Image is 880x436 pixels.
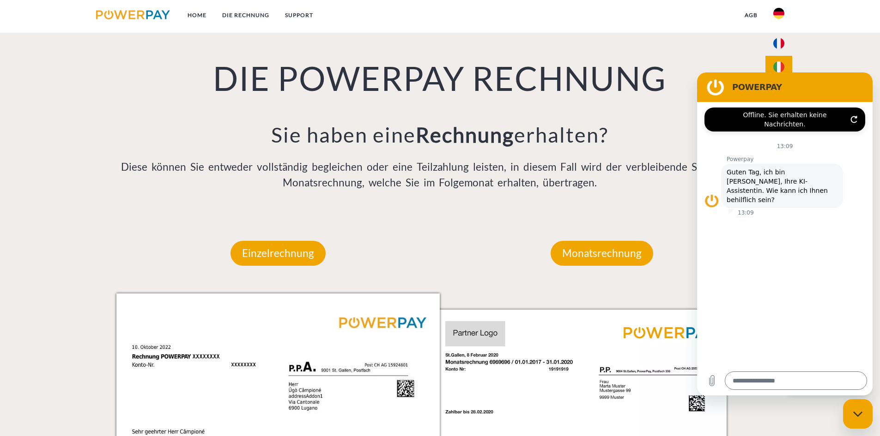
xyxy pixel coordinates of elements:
p: Einzelrechnung [231,241,326,266]
a: DIE RECHNUNG [214,7,277,24]
img: de [773,8,784,19]
iframe: Messaging-Fenster [697,72,873,395]
h1: DIE POWERPAY RECHNUNG [116,57,764,99]
h3: Sie haben eine erhalten? [116,122,764,148]
img: logo-powerpay.svg [96,10,170,19]
b: Rechnung [416,122,514,147]
p: Diese können Sie entweder vollständig begleichen oder eine Teilzahlung leisten, in diesem Fall wi... [116,159,764,191]
p: Monatsrechnung [551,241,653,266]
img: it [773,61,784,72]
a: Home [180,7,214,24]
iframe: Schaltfläche zum Öffnen des Messaging-Fensters; Konversation läuft [843,399,873,429]
a: agb [737,7,765,24]
a: SUPPORT [277,7,321,24]
img: fr [773,38,784,49]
